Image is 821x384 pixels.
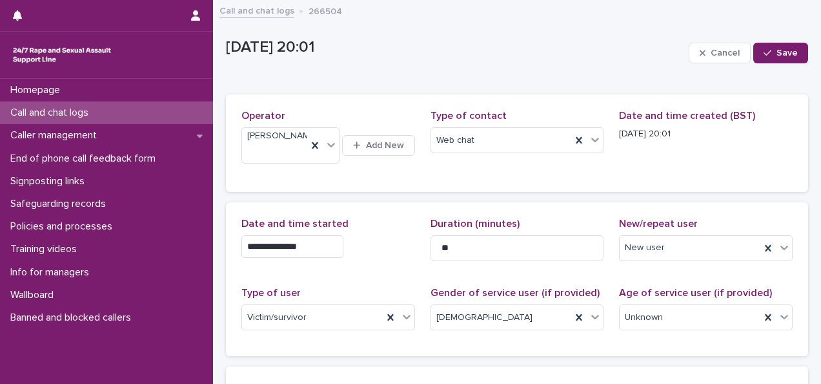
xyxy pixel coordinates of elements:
span: Cancel [711,48,740,58]
span: Date and time created (BST) [619,111,755,121]
span: Date and time started [241,219,349,229]
span: Victim/survivor [247,311,307,325]
p: Policies and processes [5,220,123,233]
span: Duration (minutes) [431,219,520,229]
p: Safeguarding records [5,198,116,210]
span: Age of service user (if provided) [619,288,772,298]
span: Type of user [241,288,301,298]
p: Caller management [5,129,107,142]
p: [DATE] 20:01 [619,127,793,141]
p: 266504 [309,3,342,17]
p: Info for managers [5,266,99,279]
button: Add New [342,135,414,156]
a: Call and chat logs [219,3,294,17]
p: Signposting links [5,175,95,187]
p: Training videos [5,243,87,255]
span: Gender of service user (if provided) [431,288,600,298]
span: [DEMOGRAPHIC_DATA] [436,311,532,325]
img: rhQMoQhaT3yELyF149Cw [10,42,114,68]
button: Cancel [689,43,751,63]
span: Type of contact [431,111,507,121]
p: End of phone call feedback form [5,153,166,165]
p: Wallboard [5,289,64,301]
span: New/repeat user [619,219,698,229]
p: Homepage [5,84,70,96]
span: Unknown [625,311,663,325]
span: Operator [241,111,285,121]
span: Add New [366,141,404,150]
span: Web chat [436,134,474,147]
button: Save [753,43,808,63]
p: [DATE] 20:01 [226,38,684,57]
span: New user [625,241,665,255]
span: Save [776,48,798,58]
span: [PERSON_NAME] [247,129,318,143]
p: Call and chat logs [5,107,99,119]
p: Banned and blocked callers [5,312,141,324]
